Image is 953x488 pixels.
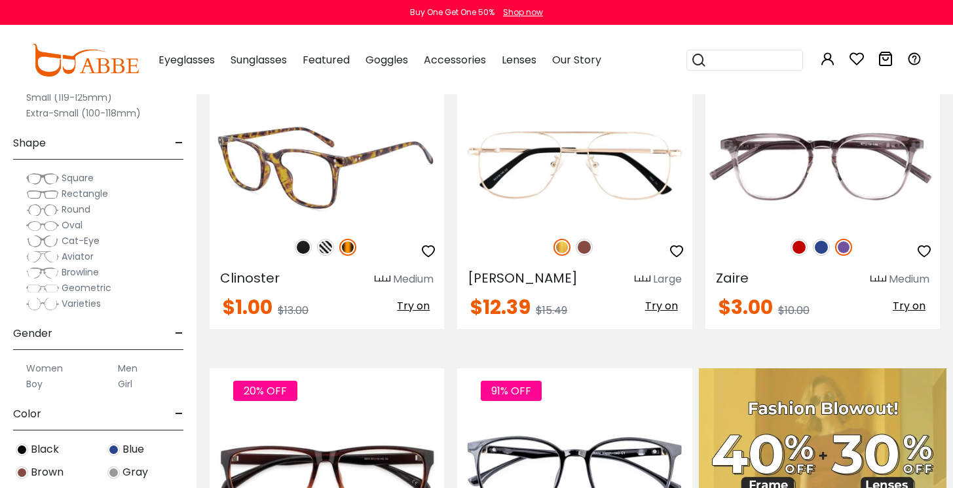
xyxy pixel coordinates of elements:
span: Aviator [62,250,94,263]
img: Matte Black [295,239,312,256]
img: Aviator.png [26,251,59,264]
span: $13.00 [278,303,308,318]
span: 91% OFF [481,381,542,401]
span: Lenses [502,52,536,67]
span: - [175,398,183,430]
img: Purple [835,239,852,256]
img: Purple Zaire - TR ,Universal Bridge Fit [705,107,940,224]
span: Browline [62,266,99,279]
img: size ruler [635,275,650,285]
span: $15.49 [536,303,567,318]
span: Color [13,398,41,430]
img: Rectangle.png [26,188,59,201]
span: Clinoster [220,269,280,287]
span: Rectangle [62,187,108,200]
span: Gender [13,318,52,349]
span: Sunglasses [231,52,287,67]
span: Featured [303,52,350,67]
span: Black [31,442,59,458]
span: Brown [31,465,64,481]
span: Gray [122,465,148,481]
span: Blue [122,442,144,458]
label: Boy [26,376,43,392]
img: Square.png [26,172,59,185]
img: Varieties.png [26,298,59,311]
img: Black [16,444,28,456]
span: Try on [397,298,430,313]
img: Geometric.png [26,282,59,295]
label: Men [118,360,138,376]
img: Oval.png [26,219,59,232]
button: Try on [889,298,929,315]
img: Gold [553,239,570,256]
div: Medium [393,271,434,287]
img: Tortoise Clinoster - Plastic ,Universal Bridge Fit [210,107,444,224]
img: size ruler [870,275,886,285]
button: Try on [393,298,434,315]
img: Round.png [26,203,59,217]
img: Blue [813,239,830,256]
span: Goggles [365,52,408,67]
img: abbeglasses.com [31,44,139,77]
span: Try on [645,298,678,313]
span: [PERSON_NAME] [468,269,578,287]
span: Try on [893,298,925,313]
img: Pattern [317,239,334,256]
span: Geometric [62,281,111,294]
img: Brown [16,466,28,479]
div: Large [653,271,682,287]
img: Tortoise [339,239,356,256]
span: Our Story [552,52,601,67]
img: Browline.png [26,266,59,279]
label: Girl [118,376,132,392]
label: Women [26,360,63,376]
a: Shop now [496,7,543,18]
span: $3.00 [719,293,773,321]
div: Medium [889,271,929,287]
img: Blue [107,444,120,456]
span: Round [62,203,90,216]
span: $12.39 [470,293,531,321]
span: Eyeglasses [159,52,215,67]
img: Brown [576,239,593,256]
span: Oval [62,218,83,232]
span: 20% OFF [233,381,297,401]
span: - [175,128,183,159]
span: Cat-Eye [62,234,100,247]
span: - [175,318,183,349]
div: Shop now [503,7,543,18]
img: Gray [107,466,120,479]
label: Small (119-125mm) [26,90,112,105]
img: size ruler [375,275,390,285]
img: Red [791,239,808,256]
span: Varieties [62,297,101,310]
span: $10.00 [778,303,810,318]
button: Try on [641,298,682,315]
span: $1.00 [223,293,272,321]
span: Accessories [424,52,486,67]
span: Square [62,171,94,184]
span: Shape [13,128,46,159]
img: Gold Gatewood - Metal ,Adjust Nose Pads [457,107,692,224]
div: Buy One Get One 50% [410,7,495,18]
span: Zaire [716,269,749,287]
label: Extra-Small (100-118mm) [26,105,141,121]
img: Cat-Eye.png [26,235,59,248]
